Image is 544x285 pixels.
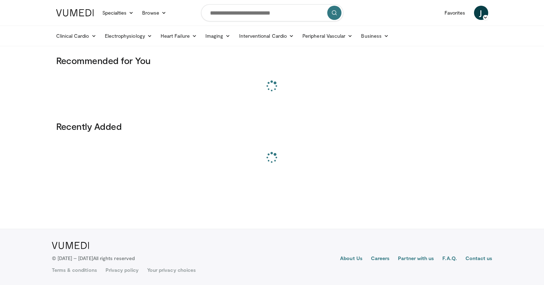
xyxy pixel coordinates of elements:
a: J [474,6,488,20]
a: F.A.Q. [442,255,457,263]
input: Search topics, interventions [201,4,343,21]
a: Heart Failure [156,29,201,43]
a: Imaging [201,29,235,43]
a: Partner with us [398,255,434,263]
a: Privacy policy [106,266,139,274]
img: VuMedi Logo [52,242,89,249]
a: Electrophysiology [101,29,156,43]
a: Terms & conditions [52,266,97,274]
a: Peripheral Vascular [298,29,357,43]
a: Contact us [465,255,492,263]
a: About Us [340,255,362,263]
h3: Recommended for You [56,55,488,66]
span: All rights reserved [93,255,135,261]
a: Careers [371,255,390,263]
a: Specialties [98,6,138,20]
a: Interventional Cardio [235,29,298,43]
a: Favorites [440,6,470,20]
h3: Recently Added [56,121,488,132]
a: Your privacy choices [147,266,196,274]
a: Clinical Cardio [52,29,101,43]
a: Business [357,29,393,43]
a: Browse [138,6,171,20]
img: VuMedi Logo [56,9,94,16]
p: © [DATE] – [DATE] [52,255,135,262]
